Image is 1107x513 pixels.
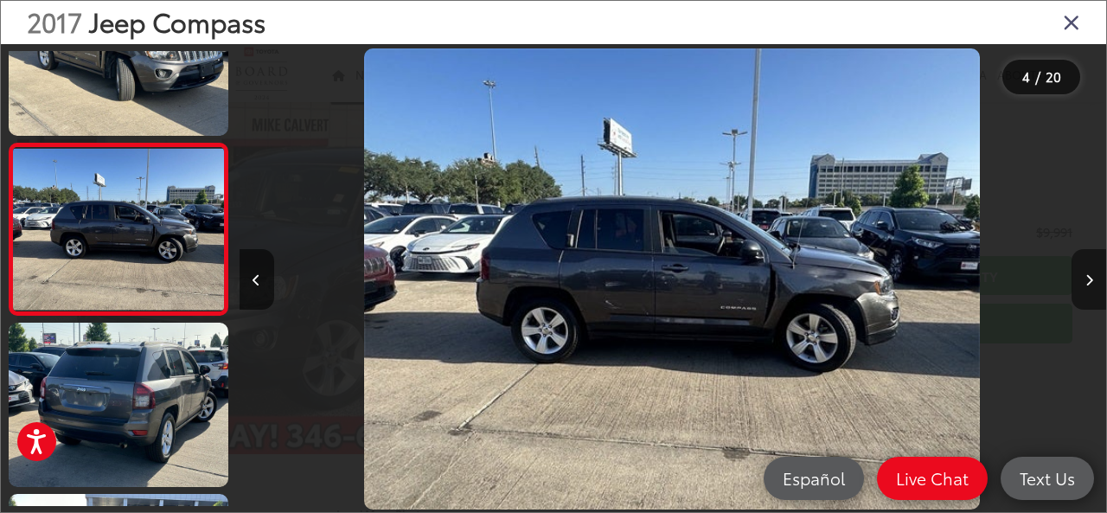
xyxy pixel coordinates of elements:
img: 2017 Jeep Compass Sport [6,321,230,489]
a: Text Us [1001,457,1094,500]
div: 2017 Jeep Compass Sport 3 [239,48,1105,510]
span: Jeep Compass [89,3,266,40]
span: 20 [1046,67,1061,86]
span: Text Us [1011,467,1084,489]
span: 2017 [27,3,82,40]
a: Live Chat [877,457,988,500]
span: / [1033,71,1042,83]
button: Previous image [240,249,274,310]
span: Español [774,467,854,489]
span: 4 [1022,67,1030,86]
img: 2017 Jeep Compass Sport [11,148,226,309]
button: Next image [1072,249,1106,310]
a: Español [764,457,864,500]
i: Close gallery [1063,10,1080,33]
img: 2017 Jeep Compass Sport [364,48,980,510]
span: Live Chat [887,467,977,489]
